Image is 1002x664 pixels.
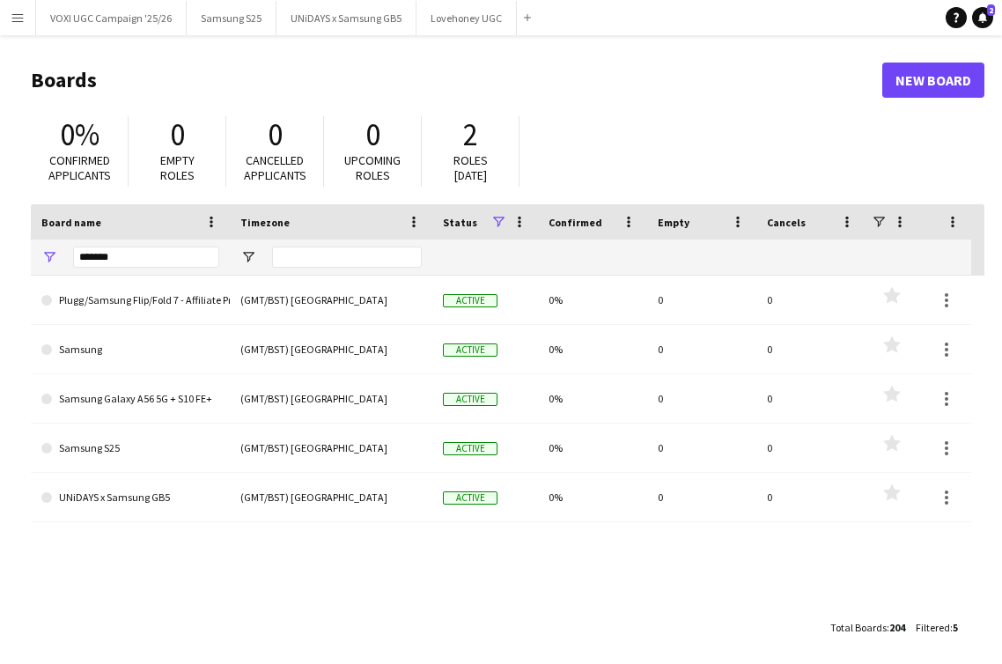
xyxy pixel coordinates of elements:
[916,610,958,645] div: :
[41,473,219,522] a: UNiDAYS x Samsung GB5
[830,621,887,634] span: Total Boards
[972,7,993,28] a: 2
[889,621,905,634] span: 204
[453,152,488,183] span: Roles [DATE]
[344,152,401,183] span: Upcoming roles
[244,152,306,183] span: Cancelled applicants
[240,249,256,265] button: Open Filter Menu
[443,343,497,357] span: Active
[41,424,219,473] a: Samsung S25
[240,216,290,229] span: Timezone
[756,276,866,324] div: 0
[756,473,866,521] div: 0
[756,325,866,373] div: 0
[187,1,276,35] button: Samsung S25
[987,4,995,16] span: 2
[230,424,432,472] div: (GMT/BST) [GEOGRAPHIC_DATA]
[830,610,905,645] div: :
[647,276,756,324] div: 0
[463,115,478,154] span: 2
[276,1,416,35] button: UNiDAYS x Samsung GB5
[36,1,187,35] button: VOXI UGC Campaign '25/26
[767,216,806,229] span: Cancels
[416,1,517,35] button: Lovehoney UGC
[230,325,432,373] div: (GMT/BST) [GEOGRAPHIC_DATA]
[882,63,984,98] a: New Board
[443,491,497,505] span: Active
[41,325,219,374] a: Samsung
[756,424,866,472] div: 0
[41,276,219,325] a: Plugg/Samsung Flip/Fold 7 - Affiliate Programme
[443,442,497,455] span: Active
[170,115,185,154] span: 0
[538,325,647,373] div: 0%
[73,247,219,268] input: Board name Filter Input
[365,115,380,154] span: 0
[647,325,756,373] div: 0
[268,115,283,154] span: 0
[647,374,756,423] div: 0
[549,216,602,229] span: Confirmed
[443,393,497,406] span: Active
[443,294,497,307] span: Active
[538,424,647,472] div: 0%
[538,276,647,324] div: 0%
[647,473,756,521] div: 0
[230,374,432,423] div: (GMT/BST) [GEOGRAPHIC_DATA]
[48,152,111,183] span: Confirmed applicants
[538,473,647,521] div: 0%
[658,216,689,229] span: Empty
[230,276,432,324] div: (GMT/BST) [GEOGRAPHIC_DATA]
[443,216,477,229] span: Status
[31,67,882,93] h1: Boards
[41,249,57,265] button: Open Filter Menu
[538,374,647,423] div: 0%
[41,216,101,229] span: Board name
[272,247,422,268] input: Timezone Filter Input
[953,621,958,634] span: 5
[41,374,219,424] a: Samsung Galaxy A56 5G + S10 FE+
[756,374,866,423] div: 0
[647,424,756,472] div: 0
[60,115,99,154] span: 0%
[160,152,195,183] span: Empty roles
[230,473,432,521] div: (GMT/BST) [GEOGRAPHIC_DATA]
[916,621,950,634] span: Filtered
